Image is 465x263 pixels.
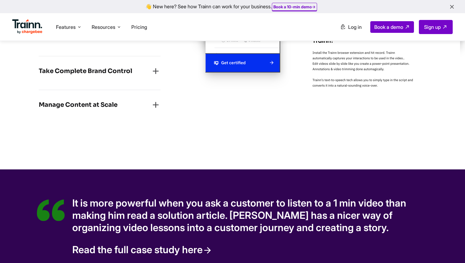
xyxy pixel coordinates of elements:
[424,24,441,30] span: Sign up
[37,199,65,221] img: Customer training built on Trainn
[39,66,132,76] h4: Take Complete Brand Control
[4,4,461,10] div: 👋 New here? See how Trainn can work for your business.
[12,19,42,34] img: Trainn Logo
[336,21,365,33] a: Log in
[72,197,416,234] p: It is more powerful when you ask a customer to listen to a 1 min video than making him read a sol...
[56,24,76,30] span: Features
[370,21,414,33] a: Book a demo
[92,24,115,30] span: Resources
[374,24,403,30] span: Book a demo
[39,100,117,110] h4: Manage Content at Scale
[131,24,147,30] a: Pricing
[72,244,213,256] a: Read the full case study here
[434,234,465,263] iframe: Chat Widget
[273,4,316,9] a: Book a 10-min demo→
[348,24,362,30] span: Log in
[419,20,453,34] a: Sign up
[273,4,312,9] b: Book a 10-min demo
